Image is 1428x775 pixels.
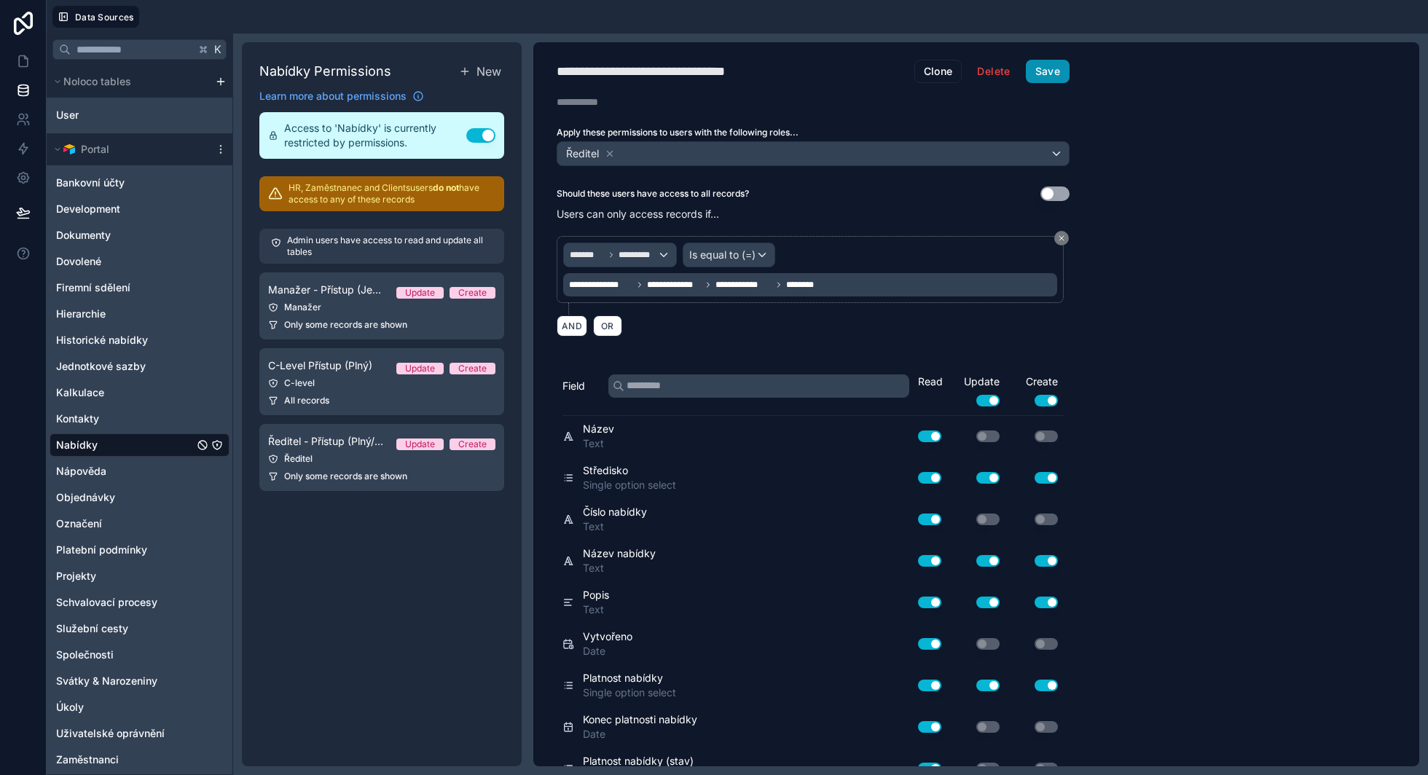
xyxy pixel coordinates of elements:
[50,433,229,457] div: Nabídky
[56,438,98,452] span: Nabídky
[557,207,1070,221] p: Users can only access records if...
[583,505,647,519] span: Číslo nabídky
[50,512,229,535] div: Označení
[47,66,232,774] div: scrollable content
[583,685,676,700] span: Single option select
[50,643,229,666] div: Společnosti
[458,438,487,450] div: Create
[50,329,229,352] div: Historické nabídky
[56,307,106,321] span: Hierarchie
[50,538,229,562] div: Platební podmínky
[259,272,504,339] a: Manažer - Přístup (Jen na uživatelem vytvořené)UpdateCreateManažerOnly some records are shown
[683,243,775,267] button: Is equal to (=)
[405,438,435,450] div: Update
[56,280,130,295] span: Firemní sdělení
[50,486,229,509] div: Objednávky
[56,752,119,767] span: Zaměstnanci
[56,595,157,610] span: Schvalovací procesy
[268,453,495,465] div: Ředitel
[289,182,495,205] p: HR, Zaměstnanec and Clients users have access to any of these records
[50,407,229,430] div: Kontakty
[50,302,229,326] div: Hierarchie
[50,381,229,404] div: Kalkulace
[52,6,139,28] button: Data Sources
[557,141,1070,166] button: Ředitel
[63,143,75,155] img: Airtable Logo
[56,648,114,662] span: Společnosti
[1005,374,1064,406] div: Create
[557,188,749,200] label: Should these users have access to all records?
[63,74,131,89] span: Noloco tables
[947,374,1005,406] div: Update
[50,696,229,719] div: Úkoly
[583,754,694,768] span: Platnost nabídky (stav)
[56,464,106,479] span: Nápověda
[259,424,504,491] a: Ředitel - Přístup (Plný/Oddělení)UpdateCreateŘeditelOnly some records are shown
[284,121,466,150] span: Access to 'Nabídky' is currently restricted by permissions.
[50,139,209,160] button: Airtable LogoPortal
[458,363,487,374] div: Create
[583,588,609,602] span: Popis
[1026,60,1070,83] button: Save
[50,564,229,588] div: Projekty
[433,182,459,193] strong: do not
[50,197,229,221] div: Development
[476,63,501,80] span: New
[56,516,102,531] span: Označení
[56,726,165,741] span: Uživatelské oprávnění
[583,561,656,575] span: Text
[50,460,229,483] div: Nápověda
[405,363,435,374] div: Update
[268,358,372,373] span: C-Level Přístup (Plný)
[583,436,614,451] span: Text
[268,283,385,297] span: Manažer - Přístup (Jen na uživatelem vytvořené)
[56,412,99,426] span: Kontakty
[284,395,329,406] span: All records
[405,287,435,299] div: Update
[583,629,632,644] span: Vytvořeno
[50,669,229,693] div: Svátky & Narozeniny
[593,315,622,337] button: OR
[56,359,146,374] span: Jednotkové sazby
[50,276,229,299] div: Firemní sdělení
[56,385,104,400] span: Kalkulace
[287,235,493,258] p: Admin users have access to read and update all tables
[583,727,697,741] span: Date
[583,644,632,658] span: Date
[268,377,495,389] div: C-level
[259,89,407,103] span: Learn more about permissions
[50,722,229,745] div: Uživatelské oprávnění
[56,333,148,347] span: Historické nabídky
[50,591,229,614] div: Schvalovací procesy
[583,422,614,436] span: Název
[557,315,587,337] button: AND
[56,543,147,557] span: Platební podmínky
[213,44,223,55] span: K
[583,519,647,534] span: Text
[284,319,407,331] span: Only some records are shown
[56,700,84,715] span: Úkoly
[259,61,391,82] h1: Nabídky Permissions
[968,60,1019,83] button: Delete
[689,248,756,262] span: Is equal to (=)
[456,60,504,83] button: New
[583,546,656,561] span: Název nabídky
[50,748,229,771] div: Zaměstnanci
[81,142,109,157] span: Portal
[50,224,229,247] div: Dokumenty
[284,471,407,482] span: Only some records are shown
[918,374,947,389] div: Read
[598,320,617,331] span: OR
[50,355,229,378] div: Jednotkové sazby
[583,671,676,685] span: Platnost nabídky
[50,171,229,194] div: Bankovní účty
[914,60,962,83] button: Clone
[56,254,101,269] span: Dovolené
[259,348,504,415] a: C-Level Přístup (Plný)UpdateCreateC-levelAll records
[56,621,128,636] span: Služební cesty
[50,71,209,92] button: Noloco tables
[583,478,676,492] span: Single option select
[562,379,585,393] span: Field
[259,89,424,103] a: Learn more about permissions
[56,674,157,688] span: Svátky & Narozeniny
